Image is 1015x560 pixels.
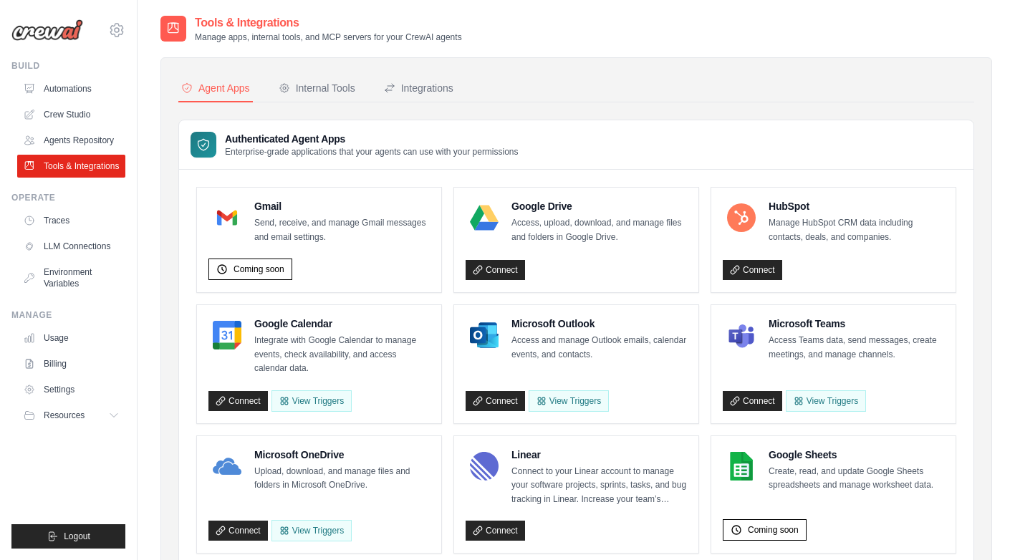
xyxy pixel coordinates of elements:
span: Resources [44,410,85,421]
button: Internal Tools [276,75,358,102]
a: LLM Connections [17,235,125,258]
a: Connect [208,391,268,411]
img: Logo [11,19,83,41]
img: Microsoft Outlook Logo [470,321,499,349]
h4: HubSpot [769,199,944,213]
p: Access and manage Outlook emails, calendar events, and contacts. [511,334,687,362]
p: Upload, download, and manage files and folders in Microsoft OneDrive. [254,465,430,493]
a: Usage [17,327,125,349]
a: Connect [466,391,525,411]
: View Triggers [786,390,866,412]
div: Integrations [384,81,453,95]
img: Gmail Logo [213,203,241,232]
p: Enterprise-grade applications that your agents can use with your permissions [225,146,519,158]
button: View Triggers [271,390,352,412]
button: Integrations [381,75,456,102]
a: Connect [208,521,268,541]
h4: Google Sheets [769,448,944,462]
p: Access, upload, download, and manage files and folders in Google Drive. [511,216,687,244]
p: Access Teams data, send messages, create meetings, and manage channels. [769,334,944,362]
div: Internal Tools [279,81,355,95]
p: Connect to your Linear account to manage your software projects, sprints, tasks, and bug tracking... [511,465,687,507]
img: Google Drive Logo [470,203,499,232]
a: Traces [17,209,125,232]
p: Send, receive, and manage Gmail messages and email settings. [254,216,430,244]
button: Logout [11,524,125,549]
img: Google Calendar Logo [213,321,241,349]
: View Triggers [529,390,609,412]
a: Billing [17,352,125,375]
span: Logout [64,531,90,542]
img: Linear Logo [470,452,499,481]
a: Settings [17,378,125,401]
h4: Gmail [254,199,430,213]
img: Google Sheets Logo [727,452,756,481]
a: Automations [17,77,125,100]
div: Build [11,60,125,72]
span: Coming soon [748,524,799,536]
img: Microsoft Teams Logo [727,321,756,349]
p: Manage apps, internal tools, and MCP servers for your CrewAI agents [195,32,462,43]
div: Operate [11,192,125,203]
h4: Google Calendar [254,317,430,331]
button: Agent Apps [178,75,253,102]
h4: Microsoft Teams [769,317,944,331]
a: Connect [466,260,525,280]
p: Create, read, and update Google Sheets spreadsheets and manage worksheet data. [769,465,944,493]
a: Connect [723,391,782,411]
img: Microsoft OneDrive Logo [213,452,241,481]
img: HubSpot Logo [727,203,756,232]
a: Agents Repository [17,129,125,152]
a: Crew Studio [17,103,125,126]
h2: Tools & Integrations [195,14,462,32]
span: Coming soon [234,264,284,275]
button: Resources [17,404,125,427]
h4: Microsoft Outlook [511,317,687,331]
a: Tools & Integrations [17,155,125,178]
p: Integrate with Google Calendar to manage events, check availability, and access calendar data. [254,334,430,376]
a: Connect [723,260,782,280]
h4: Microsoft OneDrive [254,448,430,462]
div: Agent Apps [181,81,250,95]
h3: Authenticated Agent Apps [225,132,519,146]
h4: Linear [511,448,687,462]
a: Environment Variables [17,261,125,295]
p: Manage HubSpot CRM data including contacts, deals, and companies. [769,216,944,244]
a: Connect [466,521,525,541]
div: Manage [11,309,125,321]
: View Triggers [271,520,352,541]
h4: Google Drive [511,199,687,213]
